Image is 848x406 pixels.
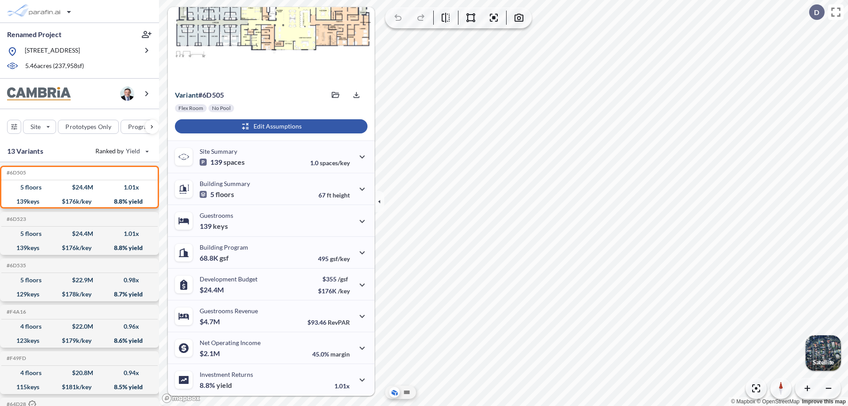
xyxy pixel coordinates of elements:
[200,349,221,358] p: $2.1M
[23,120,56,134] button: Site
[88,144,155,158] button: Ranked by Yield
[223,158,245,167] span: spaces
[200,339,261,346] p: Net Operating Income
[310,159,350,167] p: 1.0
[7,146,43,156] p: 13 Variants
[200,158,245,167] p: 139
[330,350,350,358] span: margin
[200,190,234,199] p: 5
[389,387,400,398] button: Aerial View
[806,335,841,371] img: Switcher Image
[401,387,412,398] button: Site Plan
[7,87,71,101] img: BrandImage
[200,381,232,390] p: 8.8%
[25,46,80,57] p: [STREET_ADDRESS]
[200,212,233,219] p: Guestrooms
[120,87,134,101] img: user logo
[5,355,26,361] h5: Click to copy the code
[5,262,26,269] h5: Click to copy the code
[813,359,834,366] p: Satellite
[121,120,168,134] button: Program
[200,222,228,231] p: 139
[338,275,348,283] span: /gsf
[5,216,26,222] h5: Click to copy the code
[5,170,26,176] h5: Click to copy the code
[126,147,140,156] span: Yield
[318,255,350,262] p: 495
[338,287,350,295] span: /key
[333,191,350,199] span: height
[175,91,198,99] span: Variant
[318,275,350,283] p: $355
[731,398,755,405] a: Mapbox
[814,8,819,16] p: D
[5,309,26,315] h5: Click to copy the code
[312,350,350,358] p: 45.0%
[200,317,221,326] p: $4.7M
[200,307,258,315] p: Guestrooms Revenue
[318,191,350,199] p: 67
[200,243,248,251] p: Building Program
[200,254,229,262] p: 68.8K
[58,120,119,134] button: Prototypes Only
[200,275,257,283] p: Development Budget
[175,91,224,99] p: # 6d505
[7,30,61,39] p: Renamed Project
[200,371,253,378] p: Investment Returns
[128,122,153,131] p: Program
[212,105,231,112] p: No Pool
[220,254,229,262] span: gsf
[320,159,350,167] span: spaces/key
[806,335,841,371] button: Switcher ImageSatellite
[200,180,250,187] p: Building Summary
[200,285,225,294] p: $24.4M
[178,105,203,112] p: Flex Room
[162,393,201,403] a: Mapbox homepage
[318,287,350,295] p: $176K
[327,191,331,199] span: ft
[307,319,350,326] p: $93.46
[213,222,228,231] span: keys
[802,398,846,405] a: Improve this map
[65,122,111,131] p: Prototypes Only
[334,382,350,390] p: 1.01x
[328,319,350,326] span: RevPAR
[30,122,41,131] p: Site
[757,398,799,405] a: OpenStreetMap
[330,255,350,262] span: gsf/key
[216,190,234,199] span: floors
[216,381,232,390] span: yield
[200,148,237,155] p: Site Summary
[25,61,84,71] p: 5.46 acres ( 237,958 sf)
[175,119,367,133] button: Edit Assumptions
